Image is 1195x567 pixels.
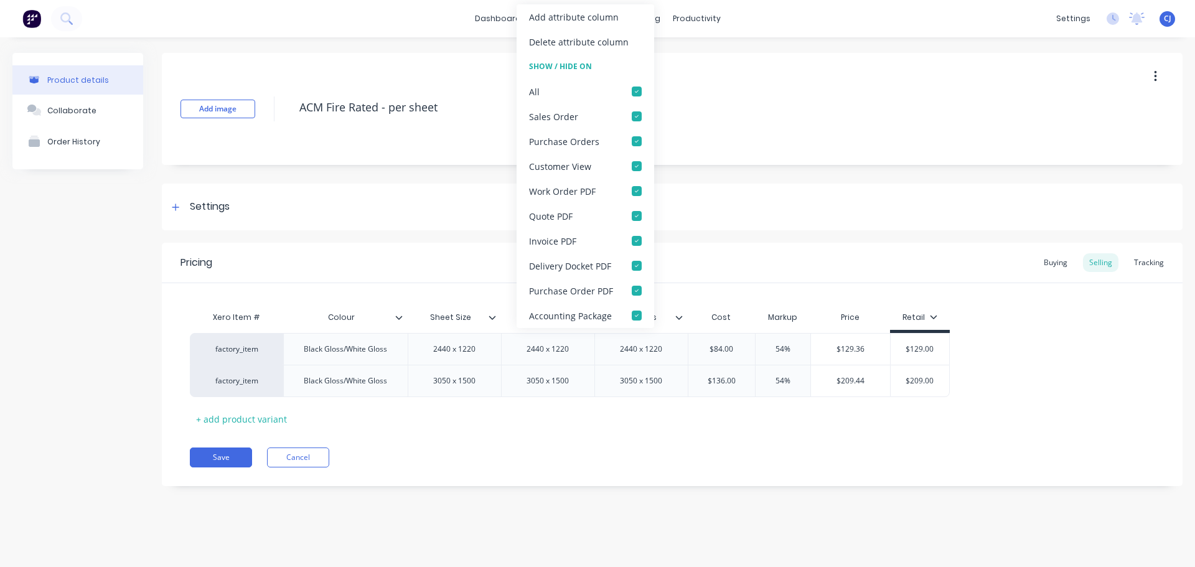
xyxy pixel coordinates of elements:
div: factory_itemBlack Gloss/White Gloss2440 x 12202440 x 12202440 x 1220$84.0054%$129.36$129.00 [190,333,950,365]
div: 3050 x 1500 [423,373,485,389]
div: Settings [190,199,230,215]
button: Collaborate [12,95,143,126]
div: Add attribute column [529,11,619,24]
button: Order History [12,126,143,157]
div: 2440 x 1220 [517,341,579,357]
div: Purchase Order PDF [529,284,613,298]
div: Quote PDF [529,210,573,223]
div: 3050 x 1500 [517,373,579,389]
div: Markup [755,305,810,330]
div: Delete attribute column [529,35,629,49]
div: Retail [902,312,937,323]
div: Xero Item # [190,305,283,330]
button: Add image [180,100,255,118]
a: dashboard [469,9,527,28]
div: Selling [1083,253,1118,272]
div: Pricing [180,255,212,270]
div: 54% [752,334,814,365]
div: 2440 x 1220 [423,341,485,357]
div: $209.00 [889,365,951,396]
div: Work Order PDF [529,185,596,198]
div: Invoice PDF [529,235,576,248]
span: CJ [1164,13,1171,24]
div: productivity [667,9,727,28]
div: Thickness [594,305,688,330]
div: Collaborate [47,106,96,115]
div: Tracking [1128,253,1170,272]
div: Accounting Package [529,309,612,322]
div: Sheet Size [408,305,501,330]
div: Delivery Docket PDF [529,260,611,273]
div: 3050 x 1500 [610,373,672,389]
div: + add product variant [190,410,293,429]
button: Product details [12,65,143,95]
div: Buying [1038,253,1074,272]
img: Factory [22,9,41,28]
button: Save [190,448,252,467]
textarea: ACM Fire Rated - per sheet [293,93,1080,122]
div: Customer View [529,160,591,173]
div: Sales Order [529,110,578,123]
div: factory_item [202,344,271,355]
div: Skin [501,305,594,330]
div: Purchase Orders [529,135,599,148]
div: $129.36 [811,334,890,365]
div: Product details [47,75,109,85]
div: $84.00 [688,334,756,365]
div: Cost [688,305,756,330]
div: $129.00 [889,334,951,365]
div: Price [810,305,890,330]
div: Colour [283,302,400,333]
div: factory_item [202,375,271,387]
div: Colour [283,305,408,330]
div: Show / Hide On [517,54,654,79]
div: Black Gloss/White Gloss [294,373,397,389]
button: Cancel [267,448,329,467]
div: Black Gloss/White Gloss [294,341,397,357]
div: factory_itemBlack Gloss/White Gloss3050 x 15003050 x 15003050 x 1500$136.0054%$209.44$209.00 [190,365,950,397]
div: 54% [752,365,814,396]
div: $209.44 [811,365,890,396]
div: settings [1050,9,1097,28]
div: Skin [501,302,587,333]
div: 2440 x 1220 [610,341,672,357]
div: All [529,85,540,98]
div: Order History [47,137,100,146]
div: $136.00 [688,365,756,396]
div: Sheet Size [408,302,494,333]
